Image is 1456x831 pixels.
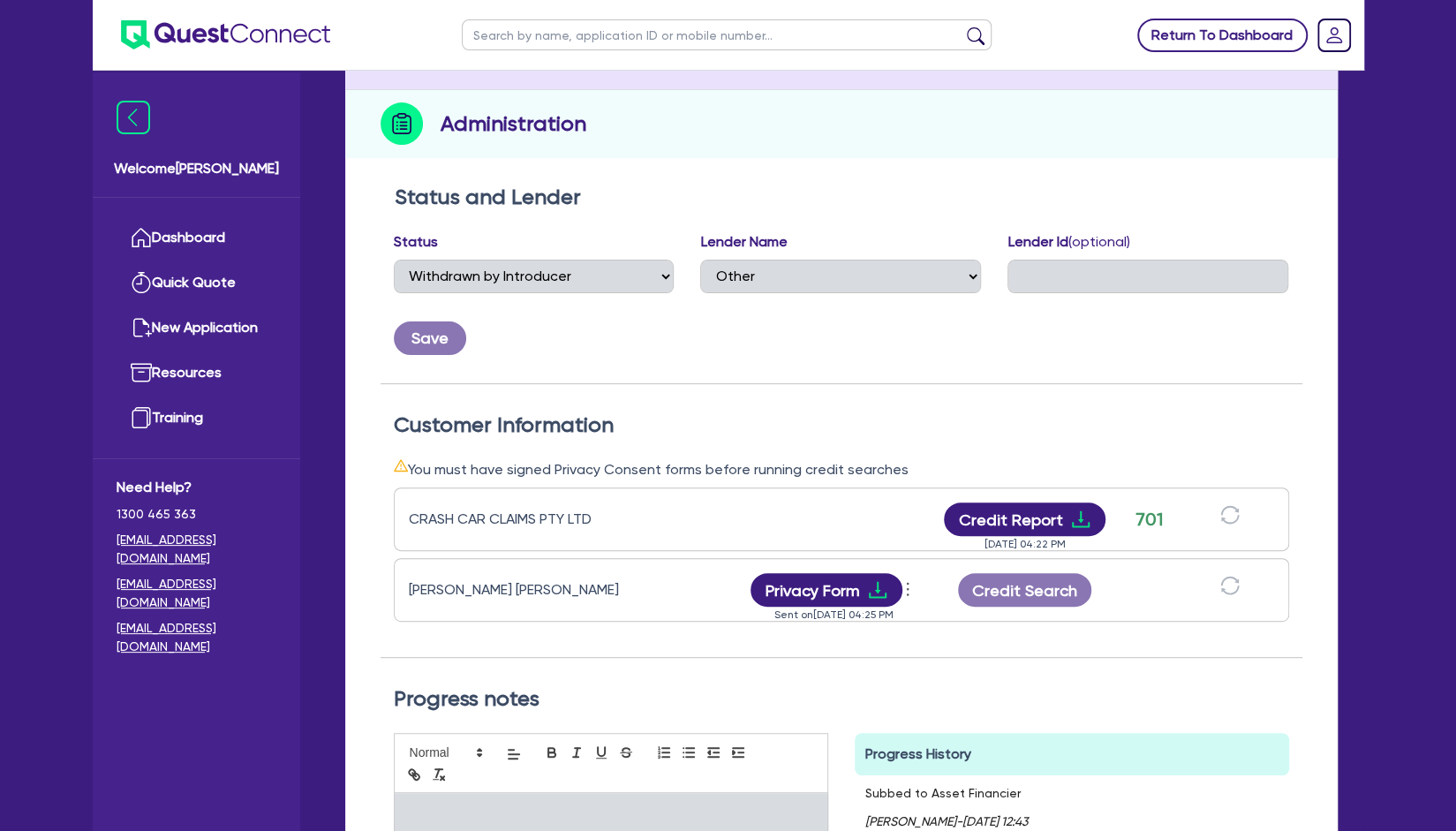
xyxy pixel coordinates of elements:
[1007,231,1129,253] label: Lender Id
[117,477,276,498] span: Need Help?
[1137,19,1308,52] a: Return To Dashboard
[1070,509,1091,530] span: download
[902,575,917,605] button: Dropdown toggle
[131,407,152,428] img: training
[117,261,276,306] a: Quick Quote
[1311,12,1357,58] a: Dropdown toggle
[462,19,992,50] input: Search by name, application ID or mobile number...
[121,20,330,49] img: quest-connect-logo-blue
[394,321,466,355] button: Save
[117,575,276,612] a: [EMAIL_ADDRESS][DOMAIN_NAME]
[409,509,630,530] div: CRASH CAR CLAIMS PTY LTD
[117,306,276,351] a: New Application
[899,576,917,602] span: more
[381,102,423,145] img: step-icon
[131,272,152,293] img: quick-quote
[751,573,902,607] button: Privacy Formdownload
[117,505,276,524] span: 1300 465 363
[1067,233,1129,250] span: (optional)
[117,619,276,656] a: [EMAIL_ADDRESS][DOMAIN_NAME]
[441,108,586,140] h2: Administration
[865,814,1028,828] i: -
[114,158,279,179] span: Welcome [PERSON_NAME]
[395,185,1288,210] h2: Status and Lender
[117,101,150,134] img: icon-menu-close
[117,531,276,568] a: [EMAIL_ADDRESS][DOMAIN_NAME]
[117,351,276,396] a: Resources
[117,215,276,261] a: Dashboard
[131,362,152,383] img: resources
[700,231,787,253] label: Lender Name
[394,412,1289,438] h2: Customer Information
[1220,576,1240,595] span: sync
[394,458,1289,480] div: You must have signed Privacy Consent forms before running credit searches
[958,573,1092,607] button: Credit Search
[1128,506,1172,533] div: 701
[865,814,956,828] span: [PERSON_NAME]
[1215,504,1245,535] button: sync
[409,579,630,601] div: [PERSON_NAME] [PERSON_NAME]
[944,502,1105,536] button: Credit Reportdownload
[394,458,408,472] span: warning
[117,396,276,441] a: Training
[867,579,888,601] span: download
[855,733,1289,775] div: Progress History
[962,814,1028,828] span: [DATE] 12:43
[865,786,1028,800] p: Subbed to Asset Financier
[394,686,1289,712] h2: Progress notes
[394,231,438,253] label: Status
[1220,505,1240,525] span: sync
[1215,575,1245,606] button: sync
[131,317,152,338] img: new-application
